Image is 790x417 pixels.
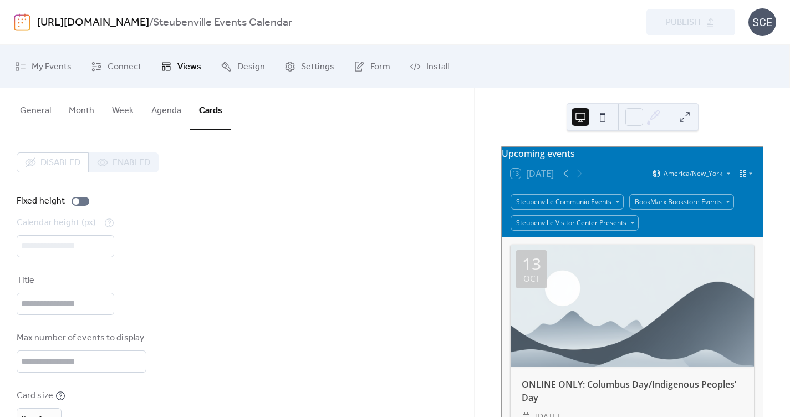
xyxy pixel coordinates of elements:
[142,88,190,129] button: Agenda
[190,88,231,130] button: Cards
[17,195,65,208] div: Fixed height
[237,58,265,75] span: Design
[17,389,53,403] div: Card size
[108,58,141,75] span: Connect
[11,88,60,129] button: General
[14,13,30,31] img: logo
[152,49,210,83] a: Views
[83,49,150,83] a: Connect
[401,49,457,83] a: Install
[37,12,149,33] a: [URL][DOMAIN_NAME]
[17,332,144,345] div: Max number of events to display
[426,58,449,75] span: Install
[177,58,201,75] span: Views
[276,49,343,83] a: Settings
[502,147,763,160] div: Upcoming events
[522,256,541,272] div: 13
[32,58,72,75] span: My Events
[664,170,722,177] span: America/New_York
[511,378,754,404] div: ONLINE ONLY: Columbus Day/Indigenous Peoples’ Day
[7,49,80,83] a: My Events
[523,274,539,283] div: Oct
[212,49,273,83] a: Design
[301,58,334,75] span: Settings
[748,8,776,36] div: SCE
[149,12,153,33] b: /
[17,274,112,287] div: Title
[345,49,399,83] a: Form
[153,12,292,33] b: Steubenville Events Calendar
[60,88,103,129] button: Month
[370,58,390,75] span: Form
[103,88,142,129] button: Week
